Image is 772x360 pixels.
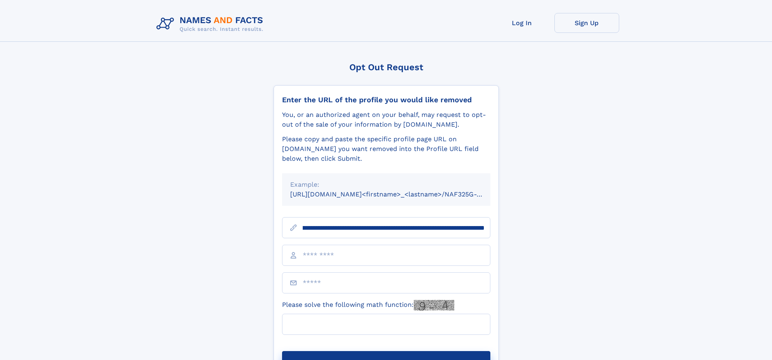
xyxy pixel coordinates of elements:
[290,190,506,198] small: [URL][DOMAIN_NAME]<firstname>_<lastname>/NAF325G-xxxxxxxx
[290,180,482,190] div: Example:
[490,13,554,33] a: Log In
[274,62,499,72] div: Opt Out Request
[282,134,490,164] div: Please copy and paste the specific profile page URL on [DOMAIN_NAME] you want removed into the Pr...
[153,13,270,35] img: Logo Names and Facts
[282,300,454,310] label: Please solve the following math function:
[554,13,619,33] a: Sign Up
[282,110,490,129] div: You, or an authorized agent on your behalf, may request to opt-out of the sale of your informatio...
[282,95,490,104] div: Enter the URL of the profile you would like removed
